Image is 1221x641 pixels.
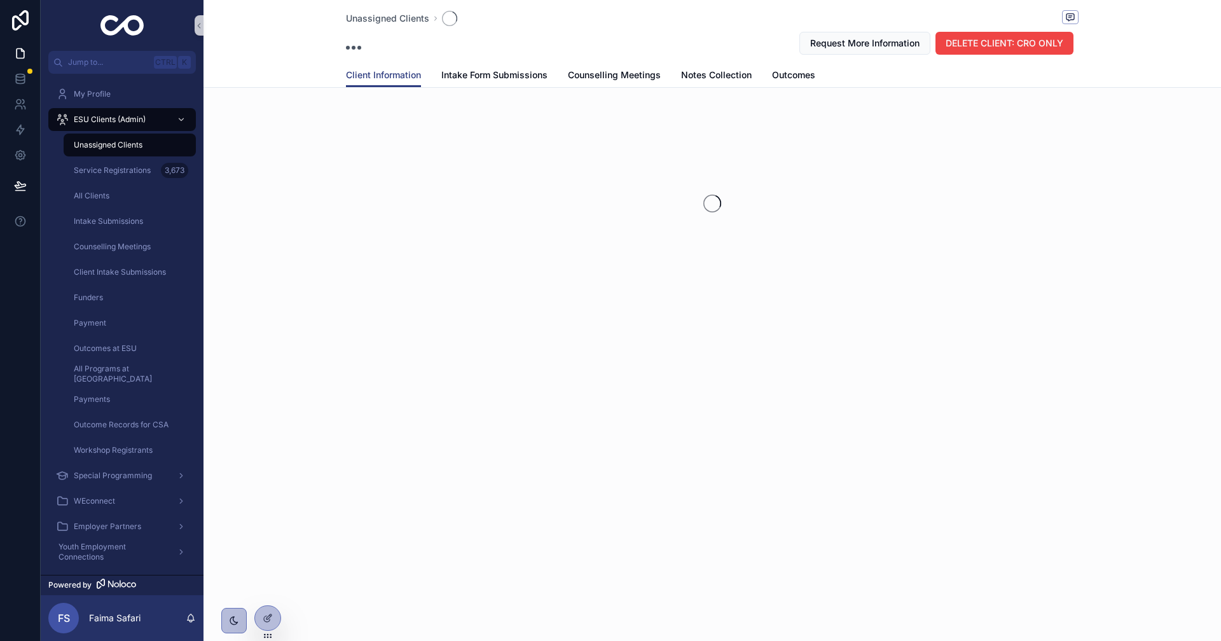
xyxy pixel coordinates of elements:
button: Request More Information [799,32,930,55]
span: Notes Collection [681,69,752,81]
a: Outcomes at ESU [64,337,196,360]
a: Special Programming [48,464,196,487]
a: Counselling Meetings [64,235,196,258]
span: Ctrl [154,56,177,69]
p: Faima Safari [89,612,141,624]
span: Counselling Meetings [74,242,151,252]
span: WEconnect [74,496,115,506]
span: K [179,57,190,67]
button: DELETE CLIENT: CRO ONLY [935,32,1073,55]
span: All Programs at [GEOGRAPHIC_DATA] [74,364,183,384]
span: Youth Employment Connections [59,542,167,562]
a: Funders [64,286,196,309]
a: Outcome Records for CSA [64,413,196,436]
a: Notes Collection [681,64,752,89]
a: ESU Clients (Admin) [48,108,196,131]
a: Counselling Meetings [568,64,661,89]
a: Unassigned Clients [64,134,196,156]
span: Counselling Meetings [568,69,661,81]
span: Request More Information [810,37,920,50]
span: Outcome Records for CSA [74,420,169,430]
span: Workshop Registrants [74,445,153,455]
a: All Clients [64,184,196,207]
span: Funders [74,293,103,303]
span: All Clients [74,191,109,201]
a: Outcomes [772,64,815,89]
span: Outcomes at ESU [74,343,137,354]
span: Payments [74,394,110,404]
a: Youth Employment Connections [48,541,196,563]
span: Outcomes [772,69,815,81]
div: scrollable content [41,74,203,575]
span: Special Programming [74,471,152,481]
span: Jump to... [68,57,149,67]
a: Payment [64,312,196,334]
span: Intake Form Submissions [441,69,548,81]
a: Intake Form Submissions [441,64,548,89]
span: Powered by [48,580,92,590]
a: Intake Submissions [64,210,196,233]
span: Unassigned Clients [74,140,142,150]
span: ESU Clients (Admin) [74,114,146,125]
a: My Profile [48,83,196,106]
span: Client Intake Submissions [74,267,166,277]
span: FS [58,610,70,626]
a: Employer Partners [48,515,196,538]
a: WEconnect [48,490,196,513]
button: Jump to...CtrlK [48,51,196,74]
span: Client Information [346,69,421,81]
img: App logo [100,15,144,36]
a: Client Information [346,64,421,88]
a: Payments [64,388,196,411]
a: Workshop Registrants [64,439,196,462]
div: 3,673 [161,163,188,178]
span: Payment [74,318,106,328]
span: Intake Submissions [74,216,143,226]
a: Client Intake Submissions [64,261,196,284]
a: All Programs at [GEOGRAPHIC_DATA] [64,362,196,385]
span: My Profile [74,89,111,99]
a: Service Registrations3,673 [64,159,196,182]
a: Unassigned Clients [346,12,429,25]
a: Powered by [41,575,203,595]
span: Service Registrations [74,165,151,176]
span: Employer Partners [74,521,141,532]
span: DELETE CLIENT: CRO ONLY [946,37,1063,50]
